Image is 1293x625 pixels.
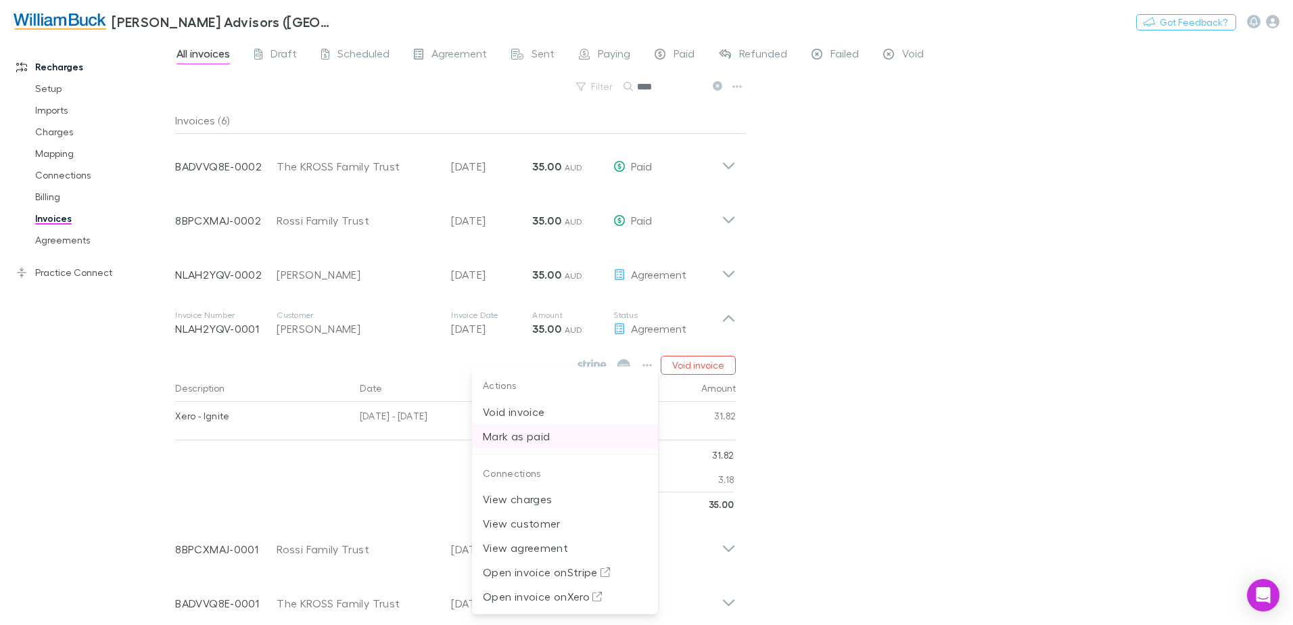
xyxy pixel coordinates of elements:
li: View customer [472,511,658,536]
li: Mark as paid [472,424,658,448]
a: View charges [472,491,658,504]
p: View charges [483,491,647,507]
p: Open invoice on Stripe [483,564,647,580]
li: Open invoice onStripe [472,560,658,584]
a: View customer [472,515,658,528]
li: View charges [472,487,658,511]
li: Void invoice [472,400,658,424]
p: View customer [483,515,647,532]
a: Open invoice onStripe [472,564,658,577]
p: Void invoice [483,404,647,420]
p: Mark as paid [483,428,647,444]
li: Open invoice onXero [472,584,658,609]
div: Open Intercom Messenger [1247,579,1279,611]
a: Open invoice onXero [472,588,658,601]
a: View agreement [472,540,658,553]
p: Open invoice on Xero [483,588,647,605]
p: View agreement [483,540,647,556]
li: View agreement [472,536,658,560]
p: Connections [472,460,658,488]
p: Actions [472,372,658,400]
